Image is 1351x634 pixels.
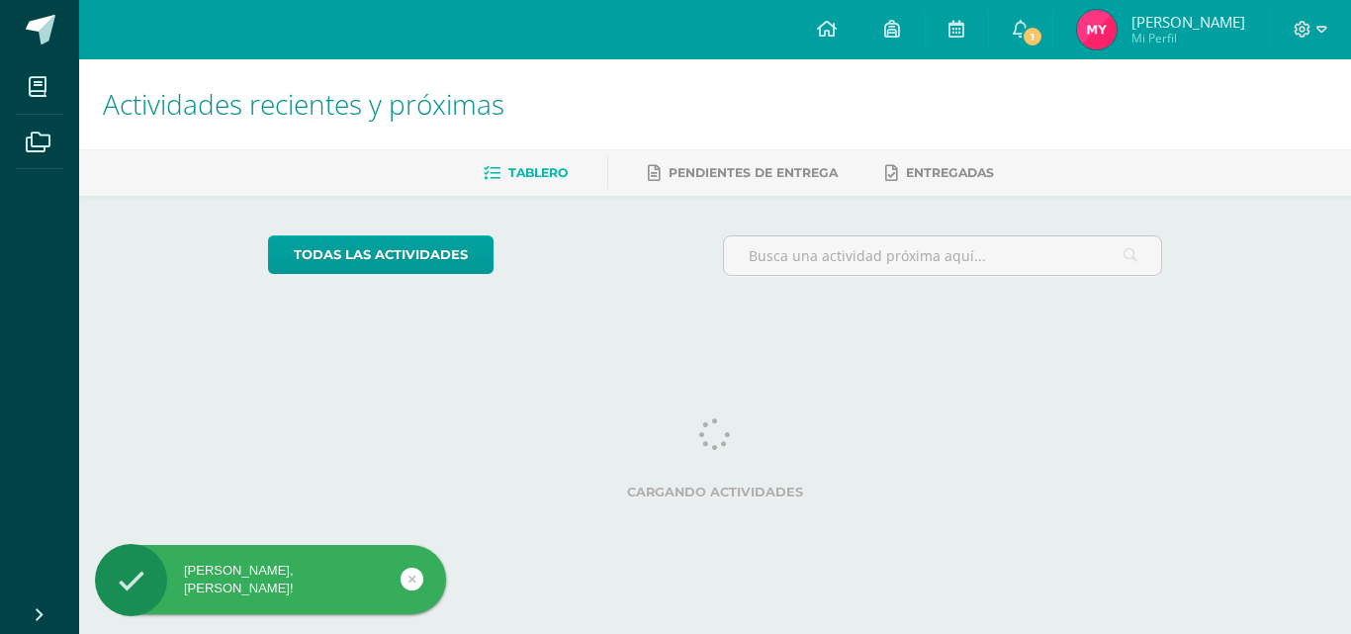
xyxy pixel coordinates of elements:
[1077,10,1117,49] img: f9abb0ae9418971445c6ba7d63445e70.png
[669,165,838,180] span: Pendientes de entrega
[508,165,568,180] span: Tablero
[103,85,504,123] span: Actividades recientes y próximas
[1021,26,1042,47] span: 1
[648,157,838,189] a: Pendientes de entrega
[1131,30,1245,46] span: Mi Perfil
[268,235,494,274] a: todas las Actividades
[95,562,446,597] div: [PERSON_NAME], [PERSON_NAME]!
[724,236,1162,275] input: Busca una actividad próxima aquí...
[484,157,568,189] a: Tablero
[885,157,994,189] a: Entregadas
[906,165,994,180] span: Entregadas
[268,485,1163,499] label: Cargando actividades
[1131,12,1245,32] span: [PERSON_NAME]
